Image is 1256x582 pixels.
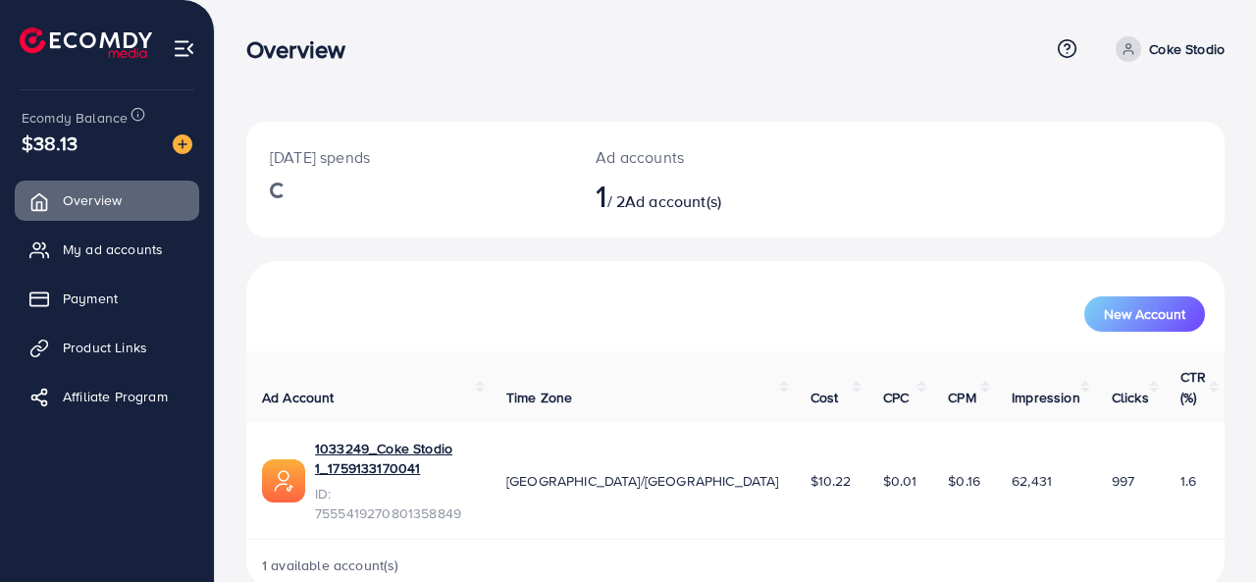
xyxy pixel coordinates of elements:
[173,37,195,60] img: menu
[811,471,852,491] span: $10.22
[1084,296,1205,332] button: New Account
[15,279,199,318] a: Payment
[1180,471,1196,491] span: 1.6
[262,388,335,407] span: Ad Account
[811,388,839,407] span: Cost
[22,108,128,128] span: Ecomdy Balance
[15,328,199,367] a: Product Links
[173,134,192,154] img: image
[1104,307,1185,321] span: New Account
[506,388,572,407] span: Time Zone
[22,129,78,157] span: $38.13
[63,289,118,308] span: Payment
[63,239,163,259] span: My ad accounts
[270,145,549,169] p: [DATE] spends
[315,439,475,479] a: 1033249_Coke Stodio 1_1759133170041
[596,173,606,218] span: 1
[1112,388,1149,407] span: Clicks
[596,177,793,214] h2: / 2
[883,471,917,491] span: $0.01
[15,181,199,220] a: Overview
[948,388,975,407] span: CPM
[20,27,152,58] img: logo
[1108,36,1225,62] a: Coke Stodio
[262,556,399,575] span: 1 available account(s)
[625,190,721,212] span: Ad account(s)
[63,387,168,406] span: Affiliate Program
[1012,388,1080,407] span: Impression
[1149,37,1225,61] p: Coke Stodio
[63,338,147,357] span: Product Links
[1112,471,1134,491] span: 997
[1012,471,1052,491] span: 62,431
[15,230,199,269] a: My ad accounts
[1180,367,1206,406] span: CTR (%)
[596,145,793,169] p: Ad accounts
[63,190,122,210] span: Overview
[15,377,199,416] a: Affiliate Program
[948,471,980,491] span: $0.16
[883,388,909,407] span: CPC
[246,35,361,64] h3: Overview
[315,484,475,524] span: ID: 7555419270801358849
[262,459,305,503] img: ic-ads-acc.e4c84228.svg
[506,471,779,491] span: [GEOGRAPHIC_DATA]/[GEOGRAPHIC_DATA]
